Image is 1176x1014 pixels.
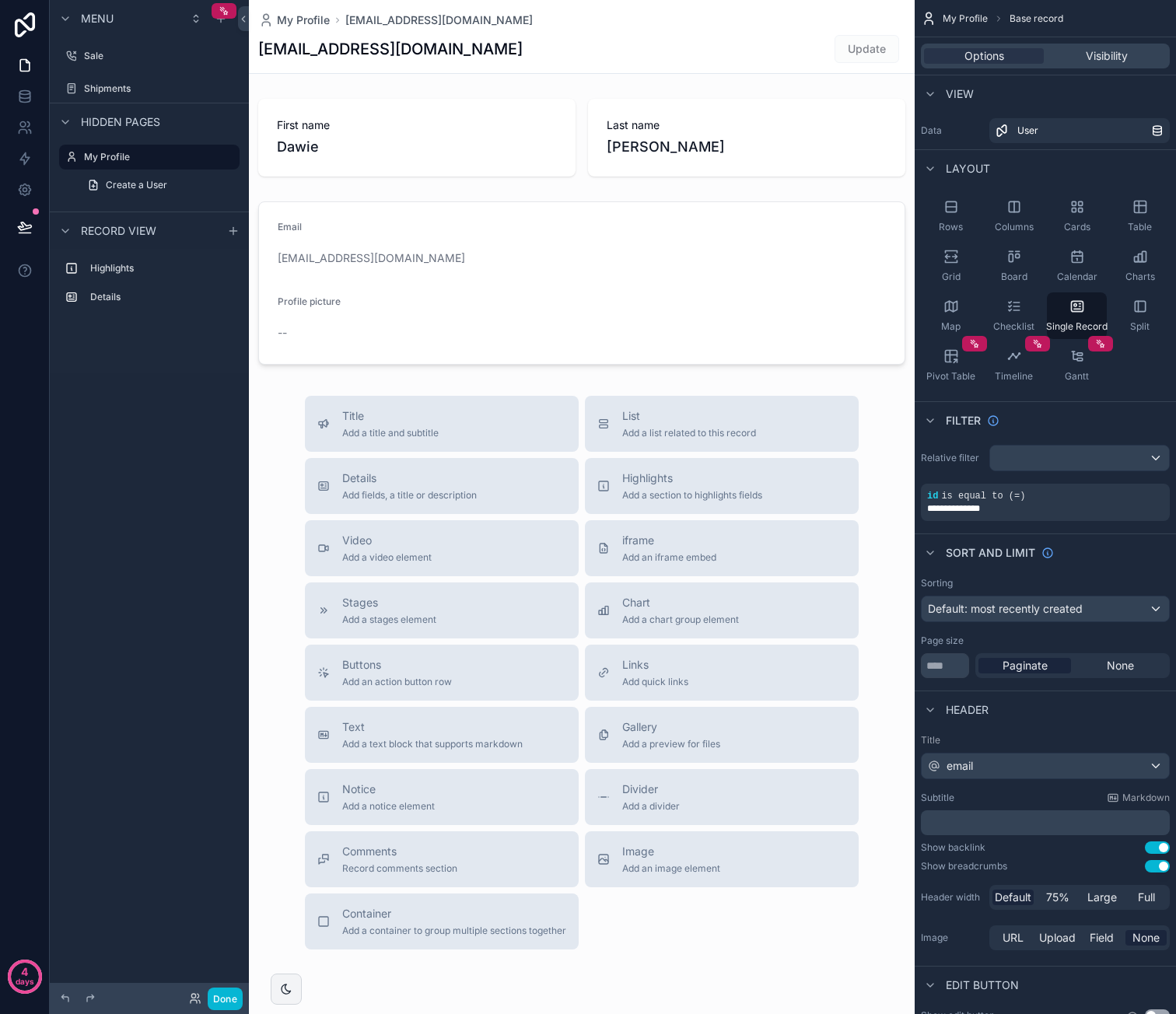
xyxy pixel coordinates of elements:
[921,891,983,904] label: Header width
[947,758,973,774] span: email
[984,292,1044,339] button: Checklist
[1122,792,1170,804] span: Markdown
[258,12,330,28] a: My Profile
[1046,890,1069,905] span: 75%
[81,223,156,239] span: Record view
[59,76,240,101] a: Shipments
[941,491,1025,502] span: is equal to (=)
[995,890,1031,905] span: Default
[208,988,243,1010] button: Done
[921,193,981,240] button: Rows
[921,753,1170,779] button: email
[946,702,989,718] span: Header
[345,12,533,28] a: [EMAIL_ADDRESS][DOMAIN_NAME]
[946,86,974,102] span: View
[1003,930,1024,946] span: URL
[995,221,1034,233] span: Columns
[1087,890,1117,905] span: Large
[921,932,983,944] label: Image
[921,452,983,464] label: Relative filter
[1047,193,1107,240] button: Cards
[90,291,233,303] label: Details
[921,596,1170,622] button: Default: most recently created
[1086,48,1128,64] span: Visibility
[1125,271,1155,283] span: Charts
[50,249,249,325] div: scrollable content
[926,370,975,383] span: Pivot Table
[78,173,240,198] a: Create a User
[1039,930,1076,946] span: Upload
[921,810,1170,835] div: scrollable content
[1107,792,1170,804] a: Markdown
[942,271,961,283] span: Grid
[1047,292,1107,339] button: Single Record
[1003,658,1048,673] span: Paginate
[921,635,964,647] label: Page size
[81,114,160,130] span: Hidden pages
[984,342,1044,389] button: Timeline
[1065,370,1089,383] span: Gantt
[1110,193,1170,240] button: Table
[84,50,236,62] label: Sale
[941,320,961,333] span: Map
[106,179,167,191] span: Create a User
[84,151,230,163] label: My Profile
[1110,243,1170,289] button: Charts
[946,545,1035,561] span: Sort And Limit
[964,48,1004,64] span: Options
[995,370,1033,383] span: Timeline
[1064,221,1090,233] span: Cards
[1046,320,1108,333] span: Single Record
[921,792,954,804] label: Subtitle
[21,964,28,980] p: 4
[16,970,34,992] p: days
[59,145,240,170] a: My Profile
[1130,320,1150,333] span: Split
[993,320,1034,333] span: Checklist
[921,860,1007,872] div: Show breadcrumbs
[921,124,983,137] label: Data
[1110,292,1170,339] button: Split
[90,262,233,274] label: Highlights
[59,44,240,68] a: Sale
[258,38,523,60] h1: [EMAIL_ADDRESS][DOMAIN_NAME]
[1017,124,1038,137] span: User
[984,243,1044,289] button: Board
[927,491,938,502] span: id
[946,977,1019,993] span: Edit button
[928,602,1083,615] span: Default: most recently created
[946,161,990,177] span: Layout
[1090,930,1114,946] span: Field
[921,577,953,589] label: Sorting
[921,292,981,339] button: Map
[1047,342,1107,389] button: Gantt
[1132,930,1160,946] span: None
[921,734,1170,747] label: Title
[921,243,981,289] button: Grid
[943,12,988,25] span: My Profile
[984,193,1044,240] button: Columns
[946,413,981,428] span: Filter
[939,221,963,233] span: Rows
[921,342,981,389] button: Pivot Table
[1057,271,1097,283] span: Calendar
[1128,221,1152,233] span: Table
[1138,890,1155,905] span: Full
[1010,12,1063,25] span: Base record
[1107,658,1134,673] span: None
[989,118,1170,143] a: User
[84,82,236,95] label: Shipments
[1001,271,1027,283] span: Board
[1047,243,1107,289] button: Calendar
[921,841,985,854] div: Show backlink
[277,12,330,28] span: My Profile
[81,11,114,26] span: Menu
